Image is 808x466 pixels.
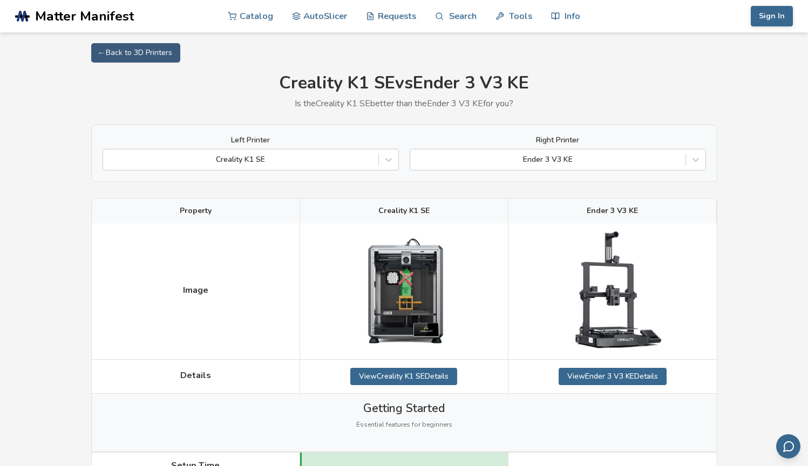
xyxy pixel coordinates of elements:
[180,371,211,380] span: Details
[108,155,111,164] input: Creality K1 SE
[410,136,706,145] label: Right Printer
[103,136,399,145] label: Left Printer
[35,9,134,24] span: Matter Manifest
[559,368,667,385] a: ViewEnder 3 V3 KEDetails
[180,207,212,215] span: Property
[587,207,638,215] span: Ender 3 V3 KE
[91,99,717,108] p: Is the Creality K1 SE better than the Ender 3 V3 KE for you?
[378,207,430,215] span: Creality K1 SE
[559,231,667,351] img: Ender 3 V3 KE
[416,155,418,164] input: Ender 3 V3 KE
[776,434,800,458] button: Send feedback via email
[183,285,208,295] span: Image
[356,421,452,429] span: Essential features for beginners
[350,237,458,345] img: Creality K1 SE
[363,402,445,415] span: Getting Started
[350,368,457,385] a: ViewCreality K1 SEDetails
[751,6,793,26] button: Sign In
[91,43,180,63] a: ← Back to 3D Printers
[91,73,717,93] h1: Creality K1 SE vs Ender 3 V3 KE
